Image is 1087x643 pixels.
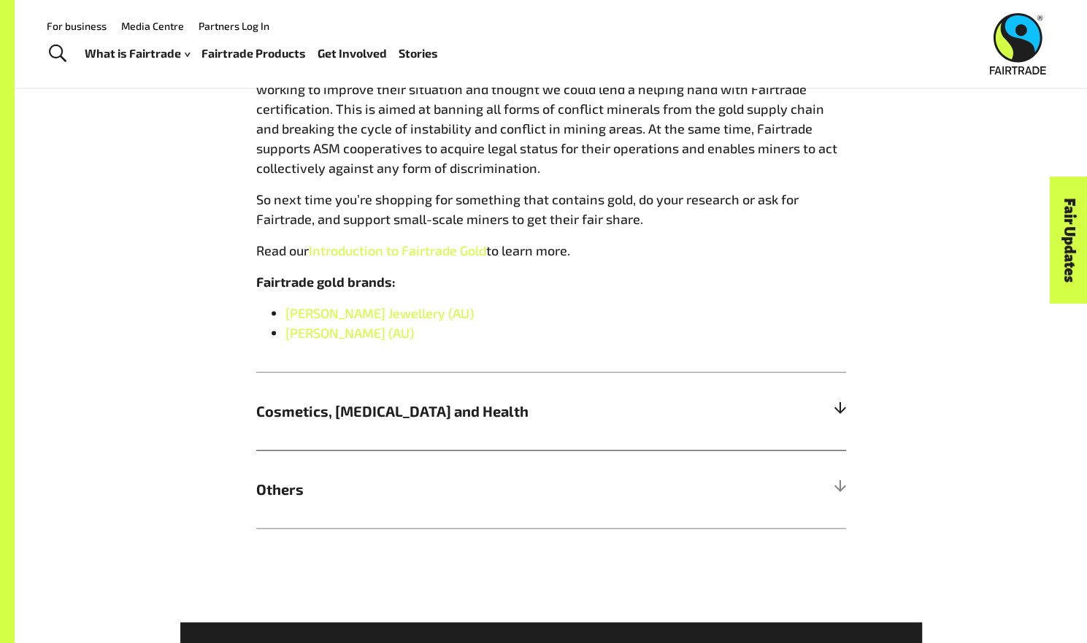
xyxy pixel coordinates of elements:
a: What is Fairtrade [85,43,190,64]
a: Media Centre [121,20,184,32]
a: Stories [399,43,438,64]
img: Fairtrade Australia New Zealand logo [990,13,1046,74]
a: Toggle Search [39,36,75,72]
p: Read our to learn more. [256,241,846,261]
a: Fairtrade Products [201,43,306,64]
a: Partners Log In [199,20,269,32]
b: Fairtrade gold brands: [256,274,396,290]
a: [PERSON_NAME] Jewellery (AU) [285,305,474,321]
span: Others [256,478,699,500]
span: So next time you’re shopping for something that contains gold, do your research or ask for Fairtr... [256,191,799,227]
a: Get Involved [318,43,387,64]
span: Cosmetics, [MEDICAL_DATA] and Health [256,400,699,422]
a: Introduction to Fairtrade Gold [309,242,486,258]
a: For business [47,20,107,32]
a: [PERSON_NAME] (AU) [285,325,414,341]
